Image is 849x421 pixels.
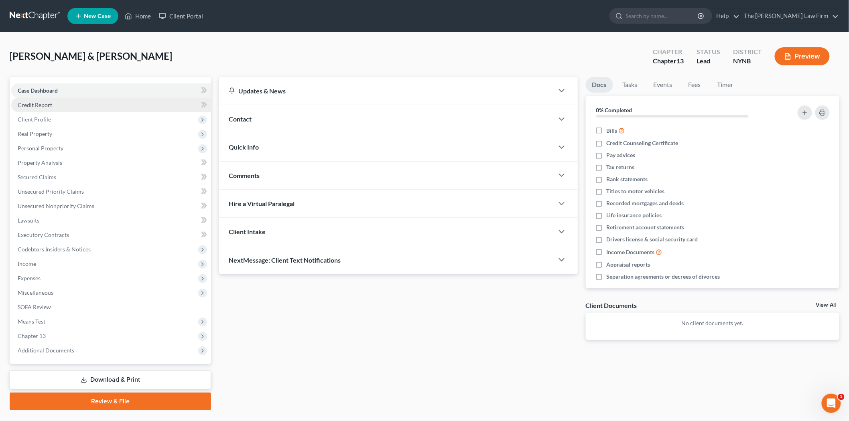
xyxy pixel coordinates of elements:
[229,172,260,179] span: Comments
[607,199,684,207] span: Recorded mortgages and deeds
[11,228,211,242] a: Executory Contracts
[229,87,544,95] div: Updates & News
[229,228,266,235] span: Client Intake
[838,394,845,400] span: 1
[740,9,839,23] a: The [PERSON_NAME] Law Firm
[586,301,637,310] div: Client Documents
[682,77,708,93] a: Fees
[11,98,211,112] a: Credit Report
[11,156,211,170] a: Property Analysis
[616,77,644,93] a: Tasks
[18,188,84,195] span: Unsecured Priority Claims
[11,83,211,98] a: Case Dashboard
[18,217,39,224] span: Lawsuits
[607,248,655,256] span: Income Documents
[596,107,632,113] strong: 0% Completed
[18,289,53,296] span: Miscellaneous
[10,50,172,62] span: [PERSON_NAME] & [PERSON_NAME]
[18,101,52,108] span: Credit Report
[121,9,155,23] a: Home
[822,394,841,413] iframe: Intercom live chat
[607,187,665,195] span: Titles to motor vehicles
[229,200,295,207] span: Hire a Virtual Paralegal
[18,347,74,354] span: Additional Documents
[11,199,211,213] a: Unsecured Nonpriority Claims
[229,115,252,123] span: Contact
[18,174,56,180] span: Secured Claims
[607,211,662,219] span: Life insurance policies
[18,87,58,94] span: Case Dashboard
[18,116,51,123] span: Client Profile
[18,202,94,209] span: Unsecured Nonpriority Claims
[586,77,613,93] a: Docs
[10,393,211,410] a: Review & File
[229,256,341,264] span: NextMessage: Client Text Notifications
[626,8,699,23] input: Search by name...
[816,302,836,308] a: View All
[18,159,62,166] span: Property Analysis
[607,261,650,269] span: Appraisal reports
[713,9,739,23] a: Help
[607,223,684,231] span: Retirement account statements
[18,304,51,310] span: SOFA Review
[10,370,211,389] a: Download & Print
[607,235,698,243] span: Drivers license & social security card
[18,318,45,325] span: Means Test
[18,332,46,339] span: Chapter 13
[11,170,211,184] a: Secured Claims
[653,47,684,57] div: Chapter
[607,175,648,183] span: Bank statements
[711,77,740,93] a: Timer
[18,145,63,152] span: Personal Property
[607,273,720,281] span: Separation agreements or decrees of divorces
[592,319,833,327] p: No client documents yet.
[733,47,762,57] div: District
[607,163,635,171] span: Tax returns
[653,57,684,66] div: Chapter
[18,231,69,238] span: Executory Contracts
[607,127,617,135] span: Bills
[697,47,720,57] div: Status
[18,275,41,281] span: Expenses
[18,246,91,253] span: Codebtors Insiders & Notices
[229,143,259,151] span: Quick Info
[607,151,636,159] span: Pay advices
[775,47,830,65] button: Preview
[647,77,679,93] a: Events
[84,13,111,19] span: New Case
[733,57,762,66] div: NYNB
[11,300,211,314] a: SOFA Review
[18,260,36,267] span: Income
[18,130,52,137] span: Real Property
[607,139,678,147] span: Credit Counseling Certificate
[11,184,211,199] a: Unsecured Priority Claims
[155,9,207,23] a: Client Portal
[11,213,211,228] a: Lawsuits
[697,57,720,66] div: Lead
[676,57,684,65] span: 13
